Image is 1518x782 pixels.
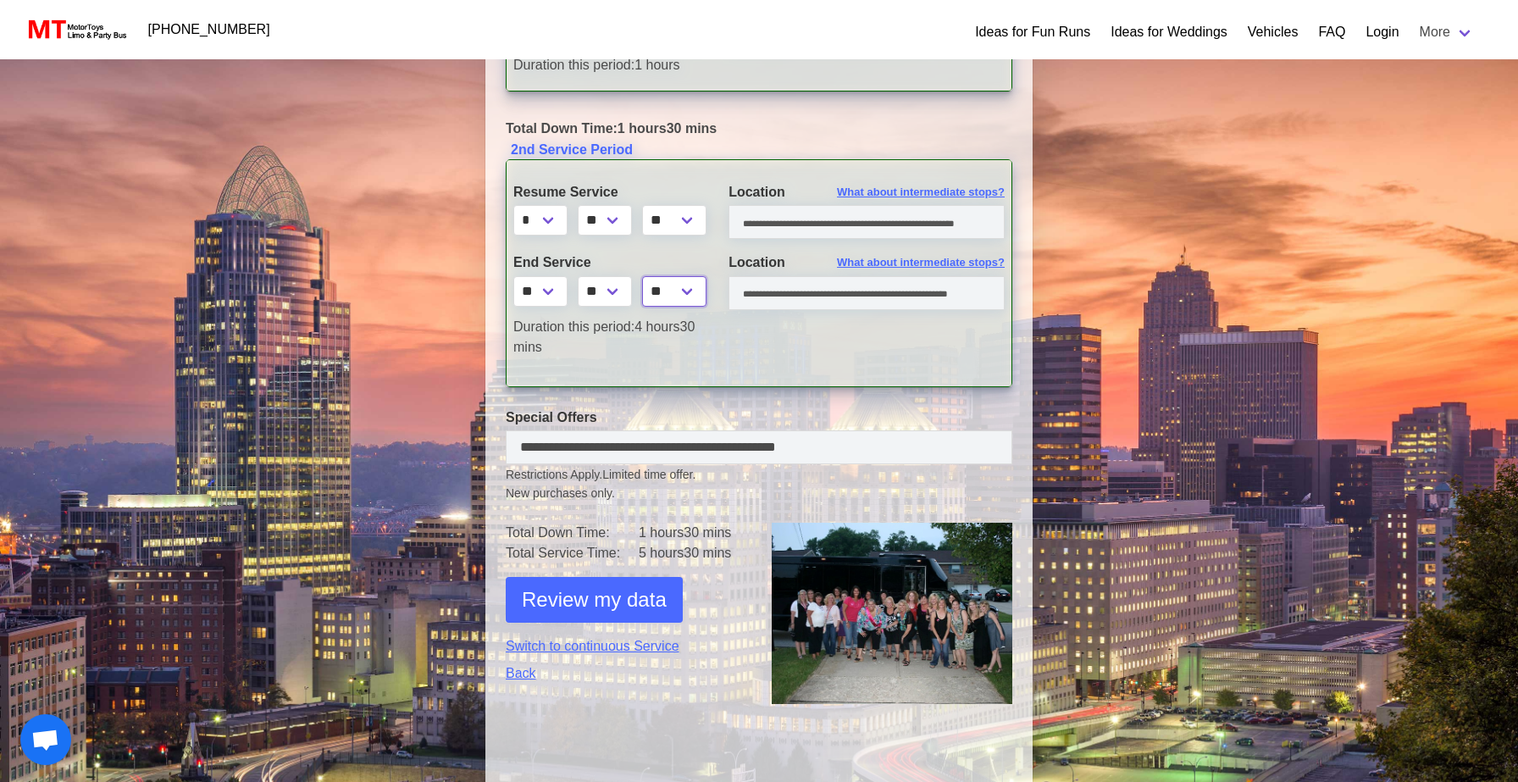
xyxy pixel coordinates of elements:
[506,636,746,657] a: Switch to continuous Service
[772,523,1012,704] img: 1.png
[684,525,731,540] span: 30 mins
[513,182,703,202] label: Resume Service
[1366,22,1399,42] a: Login
[837,254,1005,271] span: What about intermediate stops?
[24,18,128,42] img: MotorToys Logo
[513,252,703,273] label: End Service
[506,663,746,684] a: Back
[975,22,1090,42] a: Ideas for Fun Runs
[513,319,695,354] span: 30 mins
[506,121,618,136] span: Total Down Time:
[20,714,71,765] div: Open chat
[1410,15,1484,49] a: More
[602,466,695,484] span: Limited time offer.
[513,319,634,334] span: Duration this period:
[729,182,1005,202] label: Location
[506,468,1012,502] small: Restrictions Apply.
[138,13,280,47] a: [PHONE_NUMBER]
[501,317,716,358] div: 4 hours
[1318,22,1345,42] a: FAQ
[837,184,1005,201] span: What about intermediate stops?
[506,485,1012,502] span: New purchases only.
[506,523,639,543] td: Total Down Time:
[506,408,1012,428] label: Special Offers
[506,577,683,623] button: Review my data
[639,543,746,563] td: 5 hours
[729,252,1005,273] label: Location
[639,523,746,543] td: 1 hours
[667,121,717,136] span: 30 mins
[513,58,634,72] span: Duration this period:
[501,55,1017,75] div: 1 hours
[684,546,731,560] span: 30 mins
[1248,22,1299,42] a: Vehicles
[493,119,1025,139] div: 1 hours
[506,543,639,563] td: Total Service Time:
[522,585,667,615] span: Review my data
[1111,22,1227,42] a: Ideas for Weddings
